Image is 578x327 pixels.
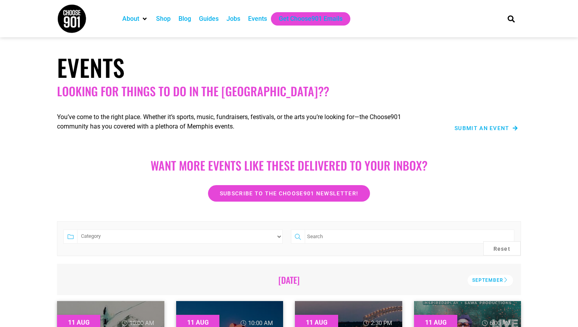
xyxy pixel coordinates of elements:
[122,14,139,24] a: About
[279,14,342,24] a: Get Choose901 Emails
[68,275,510,285] h2: [DATE]
[179,14,191,24] a: Blog
[208,185,370,202] a: Subscribe to the Choose901 newsletter!
[455,125,518,131] a: Submit an Event
[57,53,521,81] h1: Events
[455,125,510,131] span: Submit an Event
[483,241,521,255] button: Reset
[199,14,219,24] a: Guides
[305,230,514,244] input: Search
[156,14,171,24] a: Shop
[65,158,513,173] h2: Want more EVENTS LIKE THESE DELIVERED TO YOUR INBOX?
[118,12,152,26] div: About
[118,12,494,26] nav: Main nav
[220,191,358,196] span: Subscribe to the Choose901 newsletter!
[57,84,521,98] h2: Looking for things to do in the [GEOGRAPHIC_DATA]??
[226,14,240,24] a: Jobs
[57,112,427,131] p: You’ve come to the right place. Whether it’s sports, music, fundraisers, festivals, or the arts y...
[505,12,518,25] div: Search
[248,14,267,24] a: Events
